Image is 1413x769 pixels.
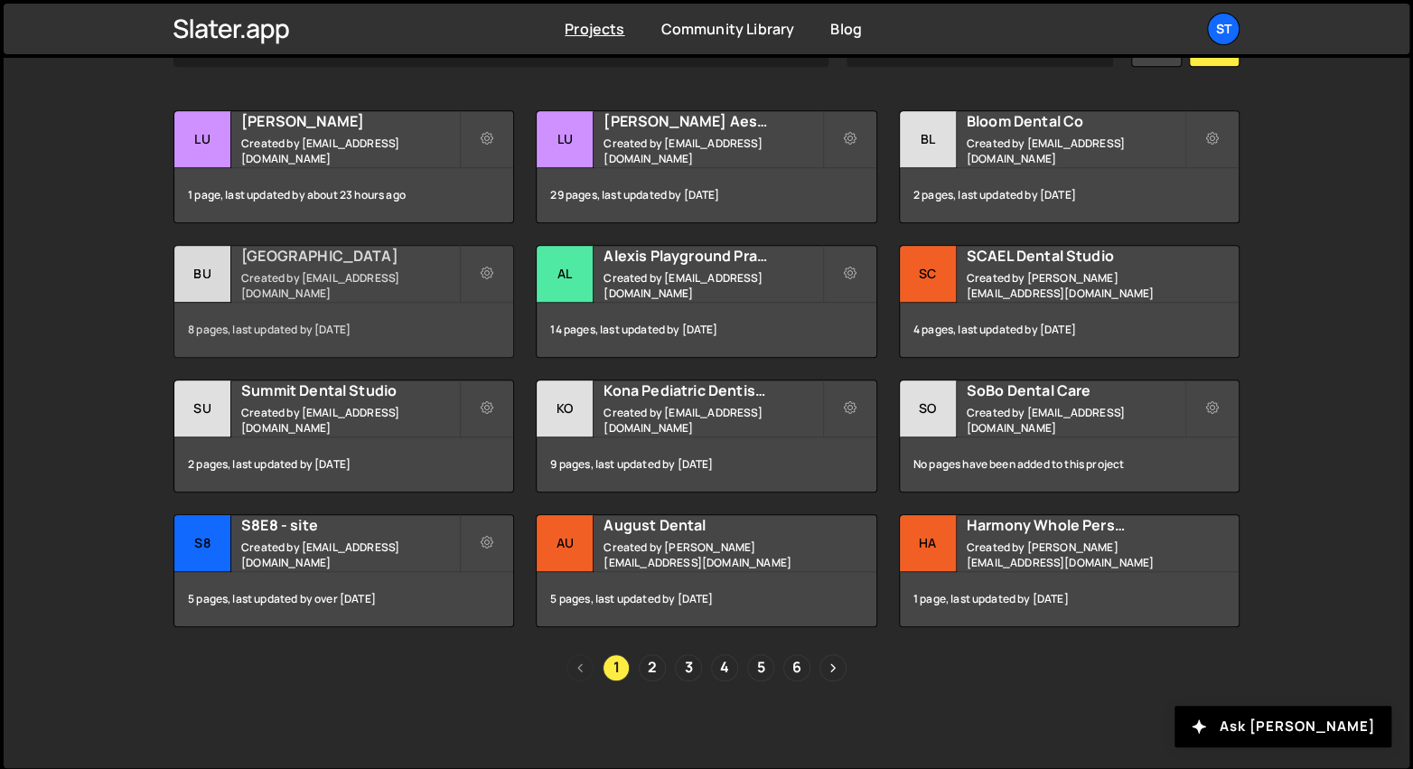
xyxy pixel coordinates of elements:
[967,539,1184,570] small: Created by [PERSON_NAME][EMAIL_ADDRESS][DOMAIN_NAME]
[174,111,231,168] div: Lu
[900,111,957,168] div: Bl
[241,136,459,166] small: Created by [EMAIL_ADDRESS][DOMAIN_NAME]
[536,380,876,492] a: Ko Kona Pediatric Dentistry Created by [EMAIL_ADDRESS][DOMAIN_NAME] 9 pages, last updated by [DATE]
[900,168,1239,222] div: 2 pages, last updated by [DATE]
[536,110,876,223] a: Lu [PERSON_NAME] Aesthetic Created by [EMAIL_ADDRESS][DOMAIN_NAME] 29 pages, last updated by [DATE]
[173,380,514,492] a: Su Summit Dental Studio Created by [EMAIL_ADDRESS][DOMAIN_NAME] 2 pages, last updated by [DATE]
[900,437,1239,492] div: No pages have been added to this project
[604,380,821,400] h2: Kona Pediatric Dentistry
[241,515,459,535] h2: S8E8 - site
[174,572,513,626] div: 5 pages, last updated by over [DATE]
[1207,13,1240,45] a: St
[899,110,1240,223] a: Bl Bloom Dental Co Created by [EMAIL_ADDRESS][DOMAIN_NAME] 2 pages, last updated by [DATE]
[537,168,875,222] div: 29 pages, last updated by [DATE]
[967,111,1184,131] h2: Bloom Dental Co
[900,572,1239,626] div: 1 page, last updated by [DATE]
[173,514,514,627] a: S8 S8E8 - site Created by [EMAIL_ADDRESS][DOMAIN_NAME] 5 pages, last updated by over [DATE]
[241,270,459,301] small: Created by [EMAIL_ADDRESS][DOMAIN_NAME]
[174,303,513,357] div: 8 pages, last updated by [DATE]
[967,515,1184,535] h2: Harmony Whole Person Oral Healthcare
[537,246,594,303] div: Al
[537,572,875,626] div: 5 pages, last updated by [DATE]
[967,270,1184,301] small: Created by [PERSON_NAME][EMAIL_ADDRESS][DOMAIN_NAME]
[900,246,957,303] div: SC
[241,111,459,131] h2: [PERSON_NAME]
[604,111,821,131] h2: [PERSON_NAME] Aesthetic
[747,654,774,681] a: Page 5
[241,539,459,570] small: Created by [EMAIL_ADDRESS][DOMAIN_NAME]
[900,380,957,437] div: So
[537,437,875,492] div: 9 pages, last updated by [DATE]
[967,246,1184,266] h2: SCAEL Dental Studio
[604,246,821,266] h2: Alexis Playground Practice
[173,654,1240,681] div: Pagination
[174,168,513,222] div: 1 page, last updated by about 23 hours ago
[660,19,794,39] a: Community Library
[899,514,1240,627] a: Ha Harmony Whole Person Oral Healthcare Created by [PERSON_NAME][EMAIL_ADDRESS][DOMAIN_NAME] 1 pa...
[899,245,1240,358] a: SC SCAEL Dental Studio Created by [PERSON_NAME][EMAIL_ADDRESS][DOMAIN_NAME] 4 pages, last updated...
[711,654,738,681] a: Page 4
[900,515,957,572] div: Ha
[604,136,821,166] small: Created by [EMAIL_ADDRESS][DOMAIN_NAME]
[565,19,624,39] a: Projects
[967,405,1184,436] small: Created by [EMAIL_ADDRESS][DOMAIN_NAME]
[899,380,1240,492] a: So SoBo Dental Care Created by [EMAIL_ADDRESS][DOMAIN_NAME] No pages have been added to this project
[967,136,1184,166] small: Created by [EMAIL_ADDRESS][DOMAIN_NAME]
[174,380,231,437] div: Su
[537,111,594,168] div: Lu
[900,303,1239,357] div: 4 pages, last updated by [DATE]
[783,654,810,681] a: Page 6
[639,654,666,681] a: Page 2
[537,303,875,357] div: 14 pages, last updated by [DATE]
[174,437,513,492] div: 2 pages, last updated by [DATE]
[604,270,821,301] small: Created by [EMAIL_ADDRESS][DOMAIN_NAME]
[241,380,459,400] h2: Summit Dental Studio
[537,380,594,437] div: Ko
[174,515,231,572] div: S8
[819,654,847,681] a: Next page
[241,405,459,436] small: Created by [EMAIL_ADDRESS][DOMAIN_NAME]
[174,246,231,303] div: Bu
[830,19,862,39] a: Blog
[604,539,821,570] small: Created by [PERSON_NAME][EMAIL_ADDRESS][DOMAIN_NAME]
[536,514,876,627] a: Au August Dental Created by [PERSON_NAME][EMAIL_ADDRESS][DOMAIN_NAME] 5 pages, last updated by [D...
[241,246,459,266] h2: [GEOGRAPHIC_DATA]
[1174,706,1391,747] button: Ask [PERSON_NAME]
[537,515,594,572] div: Au
[173,110,514,223] a: Lu [PERSON_NAME] Created by [EMAIL_ADDRESS][DOMAIN_NAME] 1 page, last updated by about 23 hours ago
[604,405,821,436] small: Created by [EMAIL_ADDRESS][DOMAIN_NAME]
[675,654,702,681] a: Page 3
[173,245,514,358] a: Bu [GEOGRAPHIC_DATA] Created by [EMAIL_ADDRESS][DOMAIN_NAME] 8 pages, last updated by [DATE]
[604,515,821,535] h2: August Dental
[536,245,876,358] a: Al Alexis Playground Practice Created by [EMAIL_ADDRESS][DOMAIN_NAME] 14 pages, last updated by [...
[967,380,1184,400] h2: SoBo Dental Care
